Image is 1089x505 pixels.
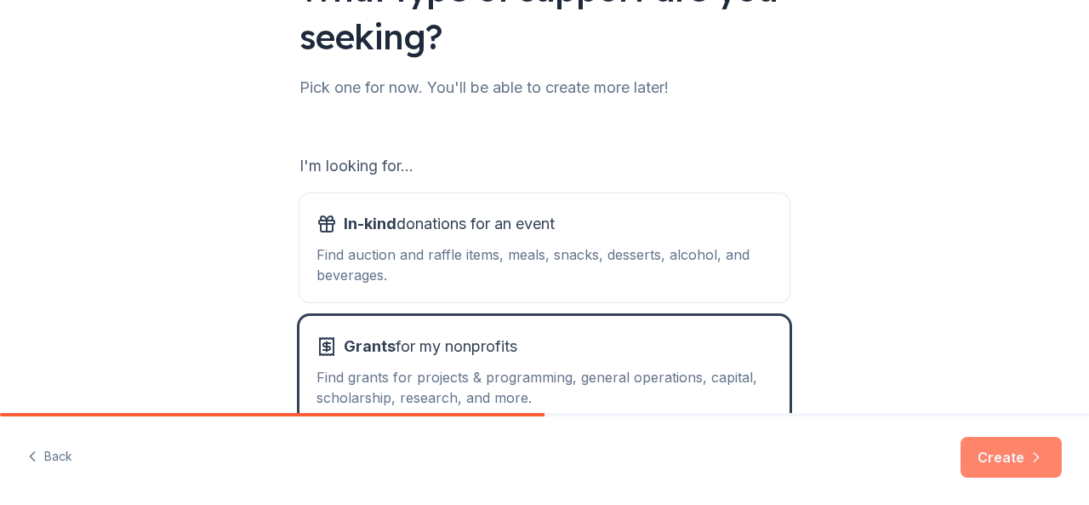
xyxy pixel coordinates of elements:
div: Find auction and raffle items, meals, snacks, desserts, alcohol, and beverages. [316,244,773,285]
div: Pick one for now. You'll be able to create more later! [299,74,790,101]
div: Find grants for projects & programming, general operations, capital, scholarship, research, and m... [316,367,773,408]
div: I'm looking for... [299,152,790,180]
span: Grants [344,337,396,355]
span: donations for an event [344,210,555,238]
button: Back [27,439,72,475]
button: Grantsfor my nonprofitsFind grants for projects & programming, general operations, capital, schol... [299,316,790,425]
span: for my nonprofits [344,333,517,360]
button: In-kinddonations for an eventFind auction and raffle items, meals, snacks, desserts, alcohol, and... [299,193,790,302]
button: Create [961,437,1062,478]
span: In-kind [344,215,396,232]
